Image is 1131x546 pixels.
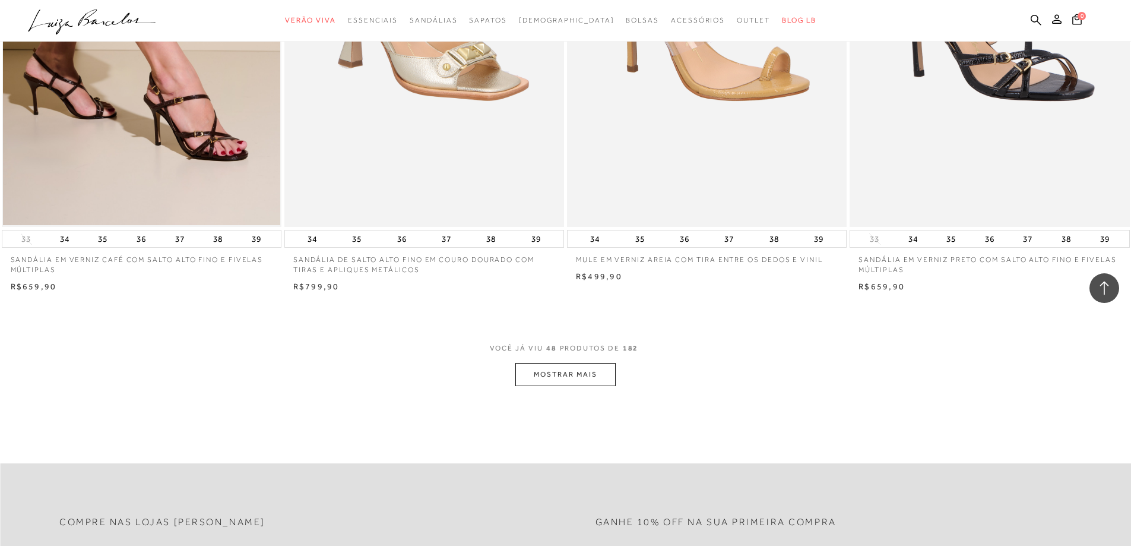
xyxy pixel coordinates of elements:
[671,10,725,31] a: categoryNavScreenReaderText
[11,282,57,291] span: R$659,90
[528,231,544,247] button: 39
[519,10,614,31] a: noSubCategoriesText
[293,282,340,291] span: R$799,90
[810,231,827,247] button: 39
[56,231,73,247] button: 34
[671,16,725,24] span: Acessórios
[943,231,959,247] button: 35
[981,231,998,247] button: 36
[284,248,564,275] a: SANDÁLIA DE SALTO ALTO FINO EM COURO DOURADO COM TIRAS E APLIQUES METÁLICOS
[349,231,365,247] button: 35
[676,231,693,247] button: 36
[546,344,557,352] span: 48
[905,231,921,247] button: 34
[348,16,398,24] span: Essenciais
[576,272,622,281] span: R$499,90
[782,10,816,31] a: BLOG LB
[210,231,226,247] button: 38
[858,282,905,291] span: R$659,90
[410,16,457,24] span: Sandálias
[172,231,188,247] button: 37
[2,248,281,275] a: SANDÁLIA EM VERNIZ CAFÉ COM SALTO ALTO FINO E FIVELAS MÚLTIPLAS
[438,231,455,247] button: 37
[737,16,770,24] span: Outlet
[18,233,34,245] button: 33
[248,231,265,247] button: 39
[394,231,410,247] button: 36
[304,231,321,247] button: 34
[410,10,457,31] a: categoryNavScreenReaderText
[595,517,837,528] h2: Ganhe 10% off na sua primeira compra
[626,16,659,24] span: Bolsas
[1069,13,1085,29] button: 0
[587,231,603,247] button: 34
[285,16,336,24] span: Verão Viva
[1097,231,1113,247] button: 39
[483,231,499,247] button: 38
[782,16,816,24] span: BLOG LB
[519,16,614,24] span: [DEMOGRAPHIC_DATA]
[1078,12,1086,20] span: 0
[285,10,336,31] a: categoryNavScreenReaderText
[490,344,642,352] span: VOCÊ JÁ VIU PRODUTOS DE
[623,344,639,352] span: 182
[469,10,506,31] a: categoryNavScreenReaderText
[850,248,1129,275] a: SANDÁLIA EM VERNIZ PRETO COM SALTO ALTO FINO E FIVELAS MÚLTIPLAS
[94,231,111,247] button: 35
[721,231,737,247] button: 37
[626,10,659,31] a: categoryNavScreenReaderText
[348,10,398,31] a: categoryNavScreenReaderText
[59,517,265,528] h2: Compre nas lojas [PERSON_NAME]
[866,233,883,245] button: 33
[632,231,648,247] button: 35
[737,10,770,31] a: categoryNavScreenReaderText
[515,363,615,386] button: MOSTRAR MAIS
[1019,231,1036,247] button: 37
[133,231,150,247] button: 36
[469,16,506,24] span: Sapatos
[1058,231,1075,247] button: 38
[567,248,847,265] a: MULE EM VERNIZ AREIA COM TIRA ENTRE OS DEDOS E VINIL
[766,231,782,247] button: 38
